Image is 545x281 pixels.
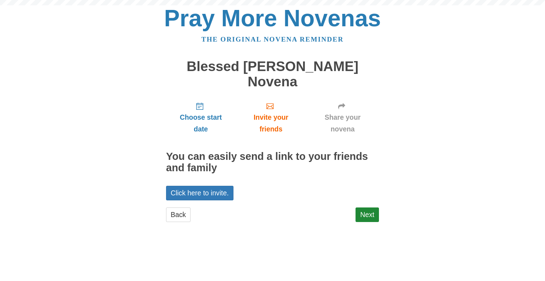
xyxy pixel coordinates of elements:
a: Next [356,207,379,222]
span: Invite your friends [243,112,299,135]
a: Choose start date [166,96,236,139]
span: Choose start date [173,112,229,135]
h1: Blessed [PERSON_NAME] Novena [166,59,379,89]
a: Share your novena [306,96,379,139]
a: The original novena reminder [202,36,344,43]
a: Invite your friends [236,96,306,139]
a: Click here to invite. [166,186,233,200]
h2: You can easily send a link to your friends and family [166,151,379,174]
a: Back [166,207,191,222]
a: Pray More Novenas [164,5,381,31]
span: Share your novena [313,112,372,135]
